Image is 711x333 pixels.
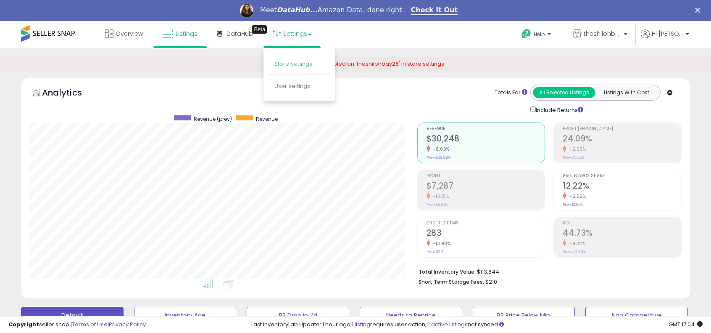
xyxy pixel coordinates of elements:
a: Listings [156,21,204,46]
small: Prev: $32,898 [427,155,450,160]
span: $210 [485,278,497,286]
a: 2 active listings [427,320,468,328]
a: Help [515,22,559,48]
a: User settings [274,82,310,90]
i: DataHub... [277,6,318,14]
span: theshilohbay28 [584,29,621,38]
button: Non Competitive [585,307,688,324]
small: Prev: 49.33% [563,249,586,254]
small: Prev: $8,397 [427,202,448,207]
small: -5.05% [566,193,586,200]
a: Check It Out [411,6,458,15]
h2: 283 [427,228,545,240]
small: Prev: 25.52% [563,155,585,160]
img: Profile image for Georgie [240,4,253,17]
span: Revenue (prev) [194,115,232,123]
div: Include Returns [524,105,593,115]
h2: $7,287 [427,181,545,192]
span: Help [534,31,545,38]
span: Ordered Items [427,221,545,226]
div: Tooltip anchor [252,25,267,34]
span: Revenue [427,127,545,131]
small: Prev: 329 [427,249,443,254]
div: Meet Amazon Data, done right. [260,6,404,14]
span: Profit [PERSON_NAME] [563,127,681,131]
small: -13.21% [430,193,449,200]
h2: 24.09% [563,134,681,145]
span: Repricing has been disabled on 'theshilohbay28' in store settings [267,60,444,68]
button: Default [21,307,124,324]
h2: 12.22% [563,181,681,192]
span: Listings [176,29,197,38]
small: -13.98% [430,240,451,247]
button: BB Price Below Min [473,307,575,324]
span: 2025-09-10 17:04 GMT [669,320,703,328]
a: DataHub [211,21,259,46]
small: -9.32% [566,240,585,247]
a: theshilohbay28 [566,21,634,48]
i: Get Help [521,29,532,39]
h5: Analytics [42,87,98,101]
span: Avg. Buybox Share [563,174,681,178]
button: BB Drop in 7d [247,307,349,324]
a: Store settings [274,60,312,68]
b: Total Inventory Value: [419,268,476,275]
div: Totals For [495,89,527,97]
span: ROI [563,221,681,226]
a: Overview [99,21,149,46]
span: DataHub [226,29,253,38]
button: Inventory Age [134,307,237,324]
li: $113,844 [419,266,675,276]
span: Hi [PERSON_NAME] [652,29,683,38]
span: Overview [116,29,143,38]
span: Revenue [256,115,278,123]
div: seller snap | | [8,321,146,329]
small: Prev: 12.87% [563,202,583,207]
small: -5.60% [566,146,586,152]
a: Terms of Use [72,320,108,328]
button: Needs to Reprice [360,307,462,324]
a: 1 listing [352,320,370,328]
small: -8.06% [430,146,450,152]
a: Settings [266,21,318,46]
button: All Selected Listings [533,87,595,98]
div: Close [695,8,703,13]
b: Short Term Storage Fees: [419,278,484,285]
a: Hi [PERSON_NAME] [641,29,689,48]
a: Privacy Policy [109,320,146,328]
h2: $30,248 [427,134,545,145]
button: Listings With Cost [595,87,658,98]
strong: Copyright [8,320,39,328]
h2: 44.73% [563,228,681,240]
span: Profit [427,174,545,178]
div: Last InventoryLab Update: 1 hour ago, requires user action, not synced. [251,321,703,329]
